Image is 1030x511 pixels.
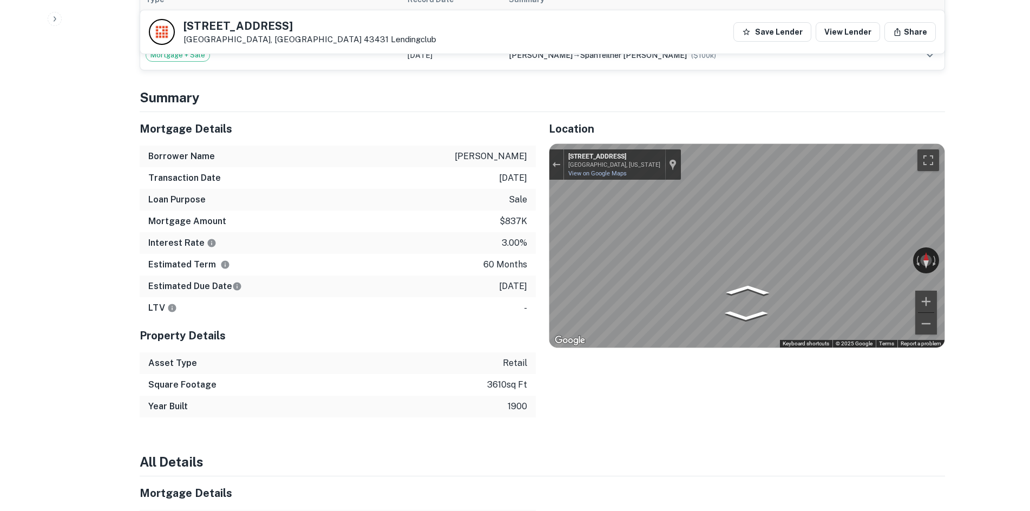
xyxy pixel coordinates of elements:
[148,258,230,271] h6: Estimated Term
[568,153,660,161] div: [STREET_ADDRESS]
[917,149,939,171] button: Toggle fullscreen view
[509,49,887,61] div: →
[140,485,536,501] h5: Mortgage Details
[713,308,779,324] path: Go South, S Main St
[921,46,939,64] button: expand row
[976,424,1030,476] iframe: Chat Widget
[140,452,945,471] h4: All Details
[879,340,894,346] a: Terms (opens in new tab)
[733,22,811,42] button: Save Lender
[714,283,780,298] path: Go North, S Main St
[549,144,944,348] div: Street View
[148,193,206,206] h6: Loan Purpose
[669,159,677,171] a: Show location on map
[220,260,230,270] svg: Term is based on a standard schedule for this type of loan.
[691,51,716,60] span: ($ 100k )
[183,35,436,44] p: [GEOGRAPHIC_DATA], [GEOGRAPHIC_DATA] 43431
[552,333,588,348] img: Google
[503,357,527,370] p: retail
[509,193,527,206] p: sale
[915,291,937,312] button: Zoom in
[552,333,588,348] a: Open this area in Google Maps (opens a new window)
[140,121,536,137] h5: Mortgage Details
[783,340,829,348] button: Keyboard shortcuts
[913,247,921,273] button: Rotate counterclockwise
[915,313,937,335] button: Zoom out
[508,400,527,413] p: 1900
[148,302,177,315] h6: LTV
[148,215,226,228] h6: Mortgage Amount
[148,172,221,185] h6: Transaction Date
[816,22,880,42] a: View Lender
[499,280,527,293] p: [DATE]
[167,303,177,313] svg: LTVs displayed on the website are for informational purposes only and may be reported incorrectly...
[549,158,563,172] button: Exit the Street View
[931,247,939,273] button: Rotate clockwise
[483,258,527,271] p: 60 months
[568,161,660,168] div: [GEOGRAPHIC_DATA], [US_STATE]
[901,340,941,346] a: Report a problem
[836,340,872,346] span: © 2025 Google
[148,378,217,391] h6: Square Footage
[148,150,215,163] h6: Borrower Name
[509,51,573,60] span: [PERSON_NAME]
[487,378,527,391] p: 3610 sq ft
[549,144,944,348] div: Map
[502,237,527,250] p: 3.00%
[148,237,217,250] h6: Interest Rate
[524,302,527,315] p: -
[148,280,242,293] h6: Estimated Due Date
[455,150,527,163] p: [PERSON_NAME]
[148,400,188,413] h6: Year Built
[391,35,436,44] a: Lendingclub
[148,357,197,370] h6: Asset Type
[921,247,931,273] button: Reset the view
[499,172,527,185] p: [DATE]
[183,21,436,31] h5: [STREET_ADDRESS]
[580,51,687,60] span: spanfeilner [PERSON_NAME]
[146,50,209,61] span: Mortgage + Sale
[884,22,936,42] button: Share
[140,327,536,344] h5: Property Details
[140,88,945,107] h4: Summary
[568,170,627,177] a: View on Google Maps
[549,121,945,137] h5: Location
[207,238,217,248] svg: The interest rates displayed on the website are for informational purposes only and may be report...
[232,281,242,291] svg: Estimate is based on a standard schedule for this type of loan.
[402,41,503,70] td: [DATE]
[500,215,527,228] p: $837k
